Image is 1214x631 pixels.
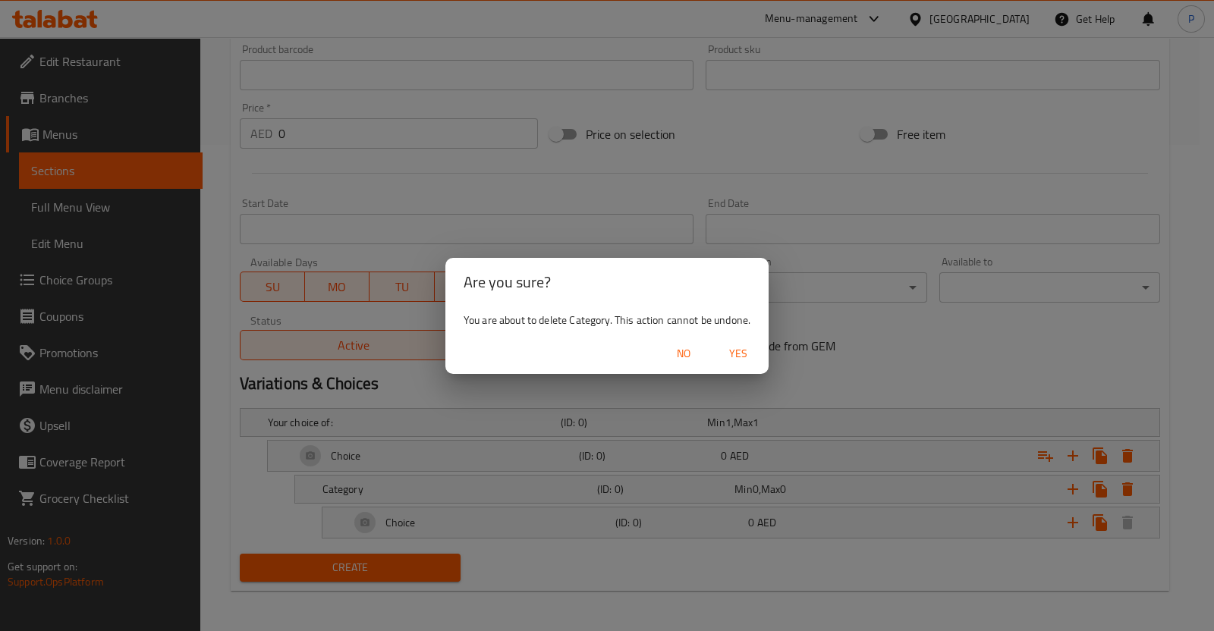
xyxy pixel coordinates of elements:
[720,344,756,363] span: Yes
[445,306,769,334] div: You are about to delete Category. This action cannot be undone.
[665,344,702,363] span: No
[659,340,708,368] button: No
[464,270,750,294] h2: Are you sure?
[714,340,763,368] button: Yes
